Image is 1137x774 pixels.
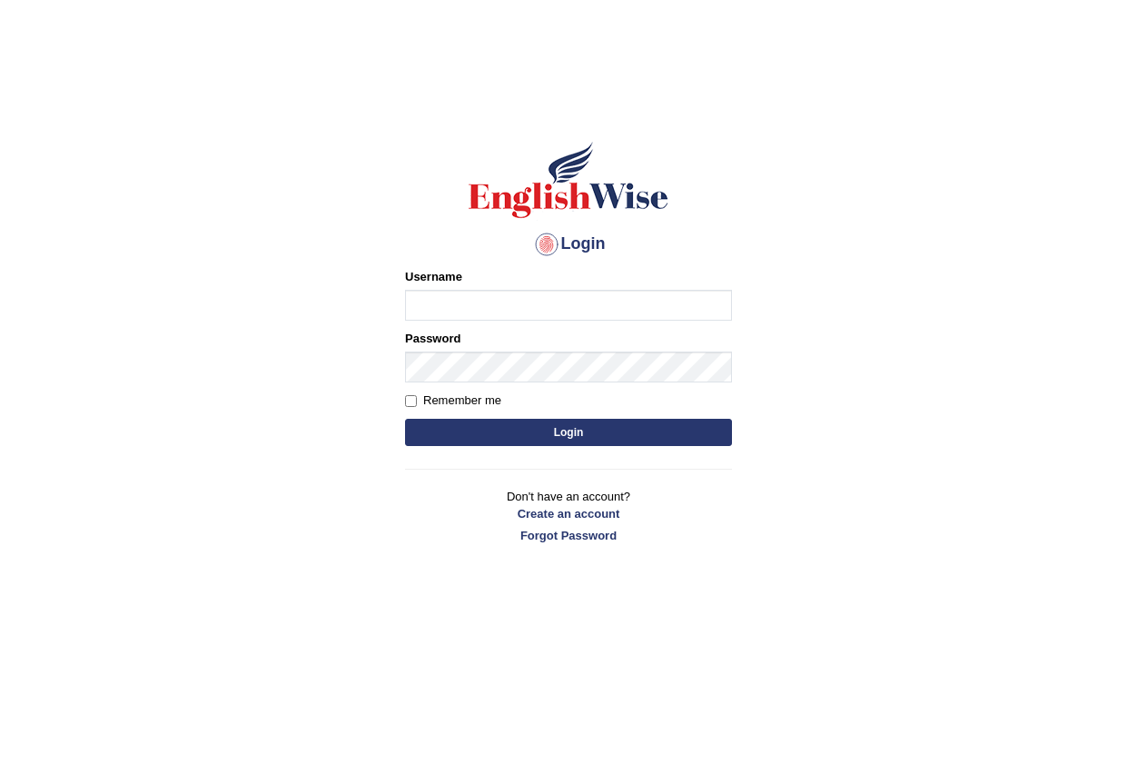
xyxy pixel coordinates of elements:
a: Forgot Password [405,527,732,544]
img: Logo of English Wise sign in for intelligent practice with AI [465,139,672,221]
label: Username [405,268,462,285]
p: Don't have an account? [405,488,732,544]
input: Remember me [405,395,417,407]
label: Remember me [405,392,501,410]
label: Password [405,330,460,347]
h4: Login [405,230,732,259]
a: Create an account [405,505,732,522]
button: Login [405,419,732,446]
